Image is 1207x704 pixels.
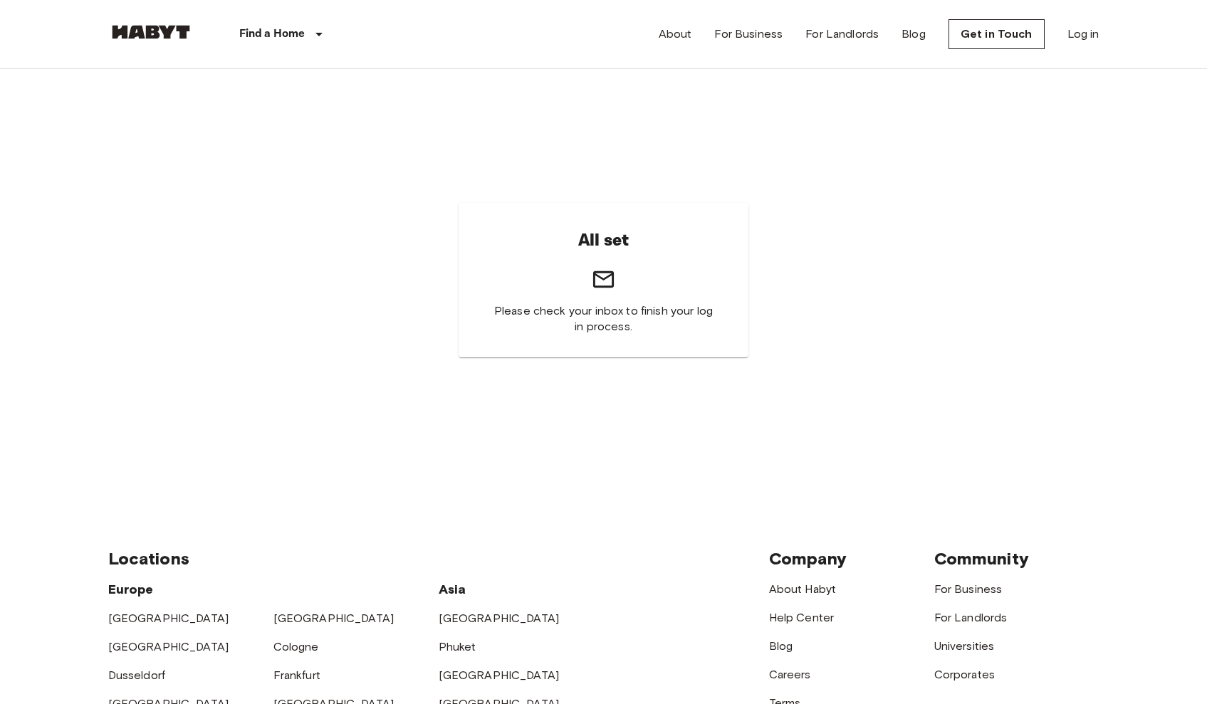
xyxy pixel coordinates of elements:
a: Frankfurt [273,668,320,682]
a: Log in [1067,26,1099,43]
p: Find a Home [239,26,305,43]
a: Blog [769,639,793,653]
span: Company [769,548,847,569]
span: Locations [108,548,189,569]
a: About [659,26,692,43]
a: [GEOGRAPHIC_DATA] [108,640,229,653]
span: Europe [108,582,154,597]
a: [GEOGRAPHIC_DATA] [439,668,560,682]
span: Please check your inbox to finish your log in process. [493,303,714,335]
a: Careers [769,668,811,681]
a: Get in Touch [949,19,1045,49]
a: [GEOGRAPHIC_DATA] [439,611,560,625]
h6: All set [578,226,629,256]
a: Help Center [769,611,835,624]
a: For Business [714,26,783,43]
a: Dusseldorf [108,668,166,682]
a: For Business [934,582,1003,596]
a: Blog [902,26,926,43]
a: About Habyt [769,582,837,596]
a: [GEOGRAPHIC_DATA] [273,611,395,625]
a: For Landlords [934,611,1008,624]
a: Corporates [934,668,996,681]
a: For Landlords [805,26,879,43]
span: Community [934,548,1029,569]
span: Asia [439,582,466,597]
a: Cologne [273,640,319,653]
a: [GEOGRAPHIC_DATA] [108,611,229,625]
a: Phuket [439,640,476,653]
a: Universities [934,639,995,653]
img: Habyt [108,25,194,39]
